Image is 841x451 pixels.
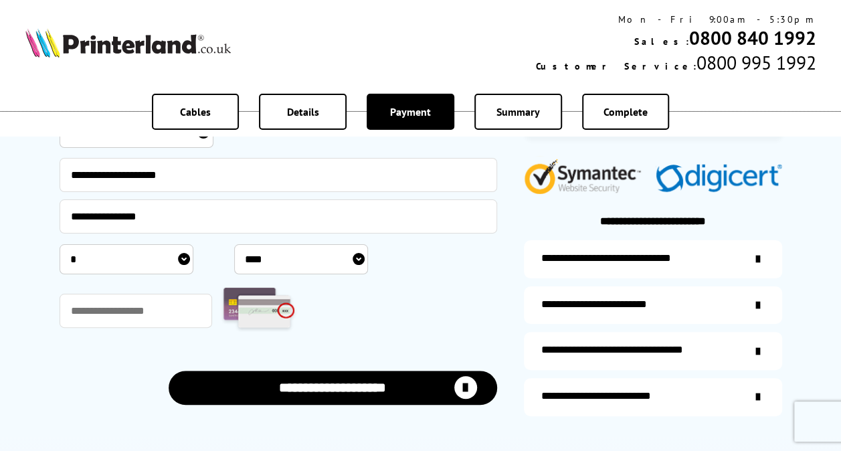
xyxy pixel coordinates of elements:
span: Cables [180,105,211,118]
a: 0800 840 1992 [688,25,816,50]
div: Mon - Fri 9:00am - 5:30pm [535,13,816,25]
span: Summary [496,105,540,118]
span: Payment [390,105,431,118]
span: Complete [603,105,648,118]
a: items-arrive [524,286,782,325]
span: Sales: [634,35,688,48]
a: additional-cables [524,332,782,370]
span: Details [287,105,319,118]
a: secure-website [524,378,782,416]
a: additional-ink [524,240,782,278]
span: 0800 995 1992 [696,50,816,75]
img: Printerland Logo [25,28,231,57]
span: Customer Service: [535,60,696,72]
